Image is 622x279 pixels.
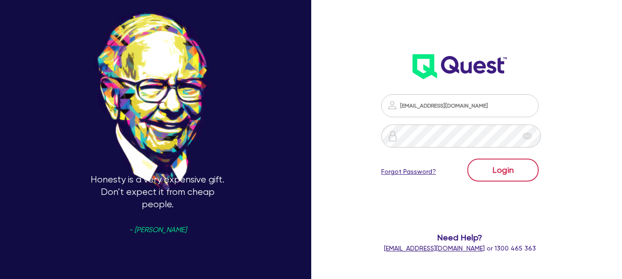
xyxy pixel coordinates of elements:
[387,100,398,111] img: icon-password
[523,131,532,141] span: eye
[387,131,398,142] img: icon-password
[413,54,507,79] img: wH2k97JdezQIQAAAABJRU5ErkJggg==
[384,245,536,252] span: or 1300 465 363
[381,94,539,117] input: Email address
[381,167,436,177] a: Forgot Password?
[381,231,539,244] span: Need Help?
[384,245,485,252] a: [EMAIL_ADDRESS][DOMAIN_NAME]
[467,159,539,182] button: Login
[129,227,186,233] span: - [PERSON_NAME]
